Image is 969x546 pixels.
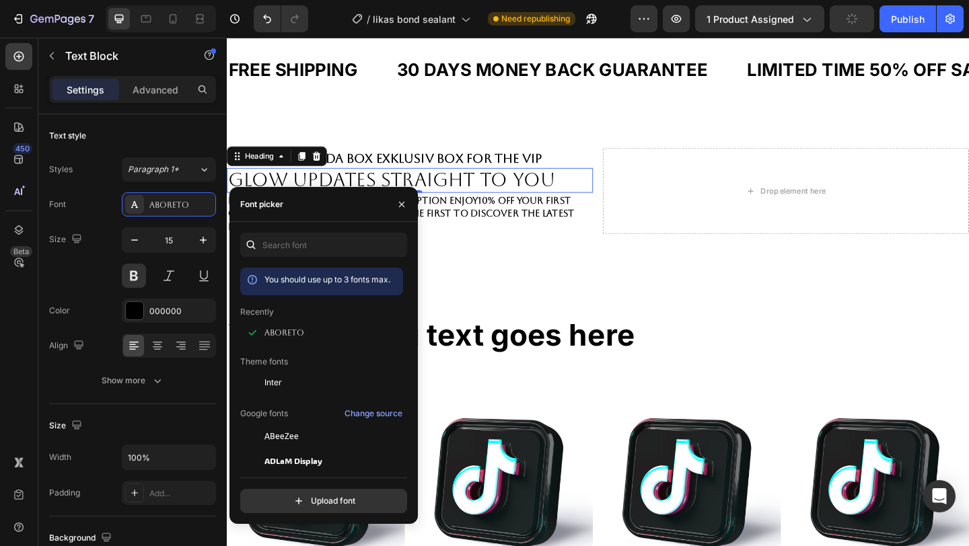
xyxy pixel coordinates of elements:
span: Aboreto [264,327,304,339]
span: likas bond sealant [373,12,456,26]
iframe: Design area [227,38,969,546]
div: Beta [10,246,32,257]
div: Width [49,451,71,463]
p: Text Block [65,48,180,64]
div: Undo/Redo [254,5,308,32]
p: Recently [240,306,274,318]
button: Show more [49,368,216,393]
span: Paragraph 1* [128,163,179,175]
div: Aboreto [149,199,213,211]
div: Padding [49,487,80,499]
button: 7 [5,5,100,32]
div: 0 [192,174,206,185]
p: Settings [67,83,104,97]
div: Open Intercom Messenger [923,480,956,512]
div: Publish [891,12,925,26]
div: Size [49,417,85,435]
p: Maganda box exklusiv box for the vip [1,122,397,141]
span: / [367,12,370,26]
input: Search font [240,233,407,257]
button: 1 product assigned [695,5,824,32]
div: 450 [13,143,32,154]
div: Show more [102,374,164,387]
div: Font picker [240,198,283,210]
span: You should use up to 3 fonts max. [264,274,390,284]
p: Advanced [133,83,178,97]
p: Theme fonts [240,356,288,368]
p: glow updates straight to you [1,143,397,167]
div: Size [49,231,85,249]
span: Need republishing [501,13,570,25]
div: Add... [149,487,213,500]
div: Upload font [292,494,355,508]
p: 7 [88,11,94,27]
button: Publish [880,5,936,32]
div: Align [49,337,87,355]
span: 1 product assigned [707,12,794,26]
span: Inter [264,377,282,389]
p: Become a member with your subscription enjoy , get exclusive gifts, and be the first to discover ... [1,170,397,212]
input: Auto [122,445,215,469]
div: Text style [49,130,86,142]
div: Color [49,305,70,317]
div: Styles [49,163,73,175]
div: Change source [345,407,402,420]
div: 000000 [149,305,213,317]
span: ABeeZee [264,430,299,442]
button: Change source [344,405,403,422]
div: LIMITED TIME 50% OFF SALE [565,21,838,50]
button: Paragraph 1* [122,157,216,182]
span: ADLaM Display [264,455,322,467]
div: Font [49,198,66,210]
button: Upload font [240,489,407,513]
div: Heading [17,123,54,135]
div: Drop element here [581,162,652,173]
p: Google fonts [240,407,288,420]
